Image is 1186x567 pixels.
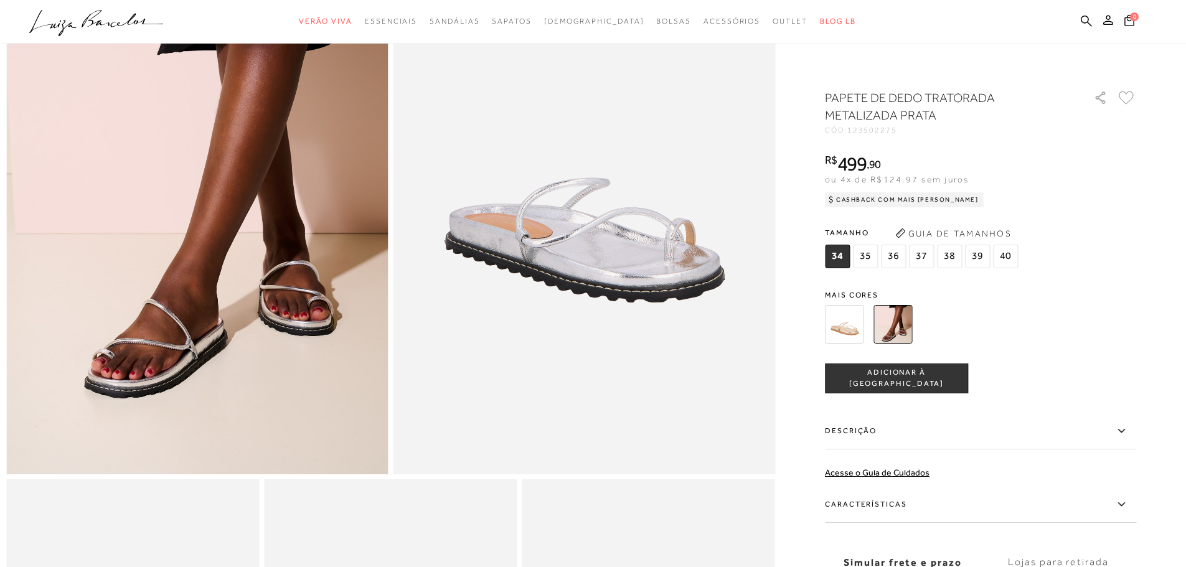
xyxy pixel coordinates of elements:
h1: PAPETE DE DEDO TRATORADA METALIZADA PRATA [825,89,1058,124]
i: R$ [825,154,837,166]
div: Cashback com Mais [PERSON_NAME] [825,192,984,207]
a: noSubCategoriesText [544,10,644,33]
a: categoryNavScreenReaderText [492,10,531,33]
span: ou 4x de R$124,97 sem juros [825,174,969,184]
span: Outlet [773,17,807,26]
span: 38 [937,245,962,268]
label: Descrição [825,413,1136,449]
a: categoryNavScreenReaderText [773,10,807,33]
button: ADICIONAR À [GEOGRAPHIC_DATA] [825,363,968,393]
a: BLOG LB [820,10,856,33]
a: categoryNavScreenReaderText [656,10,691,33]
span: Sapatos [492,17,531,26]
span: ADICIONAR À [GEOGRAPHIC_DATA] [826,367,967,389]
i: , [867,159,881,170]
span: Bolsas [656,17,691,26]
a: categoryNavScreenReaderText [704,10,760,33]
span: 36 [881,245,906,268]
span: 37 [909,245,934,268]
span: 40 [993,245,1018,268]
span: 35 [853,245,878,268]
a: Acesse o Guia de Cuidados [825,467,930,477]
img: PAPETE DE DEDO TRATORADA METALIZADA PRATA [873,305,912,344]
span: Verão Viva [299,17,352,26]
span: Essenciais [365,17,417,26]
span: Tamanho [825,223,1021,242]
span: 90 [869,157,881,171]
button: 0 [1121,14,1138,30]
a: categoryNavScreenReaderText [430,10,479,33]
a: categoryNavScreenReaderText [365,10,417,33]
span: BLOG LB [820,17,856,26]
span: 39 [965,245,990,268]
span: [DEMOGRAPHIC_DATA] [544,17,644,26]
span: Acessórios [704,17,760,26]
label: Características [825,487,1136,523]
span: Mais cores [825,291,1136,299]
button: Guia de Tamanhos [891,223,1015,243]
a: categoryNavScreenReaderText [299,10,352,33]
img: PAPETE DE DEDO TRATORADA METALIZADA DOURADA [825,305,864,344]
span: 34 [825,245,850,268]
span: 123502275 [847,126,897,134]
span: 0 [1130,12,1139,21]
span: Sandálias [430,17,479,26]
div: CÓD: [825,126,1074,134]
span: 499 [837,152,867,175]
